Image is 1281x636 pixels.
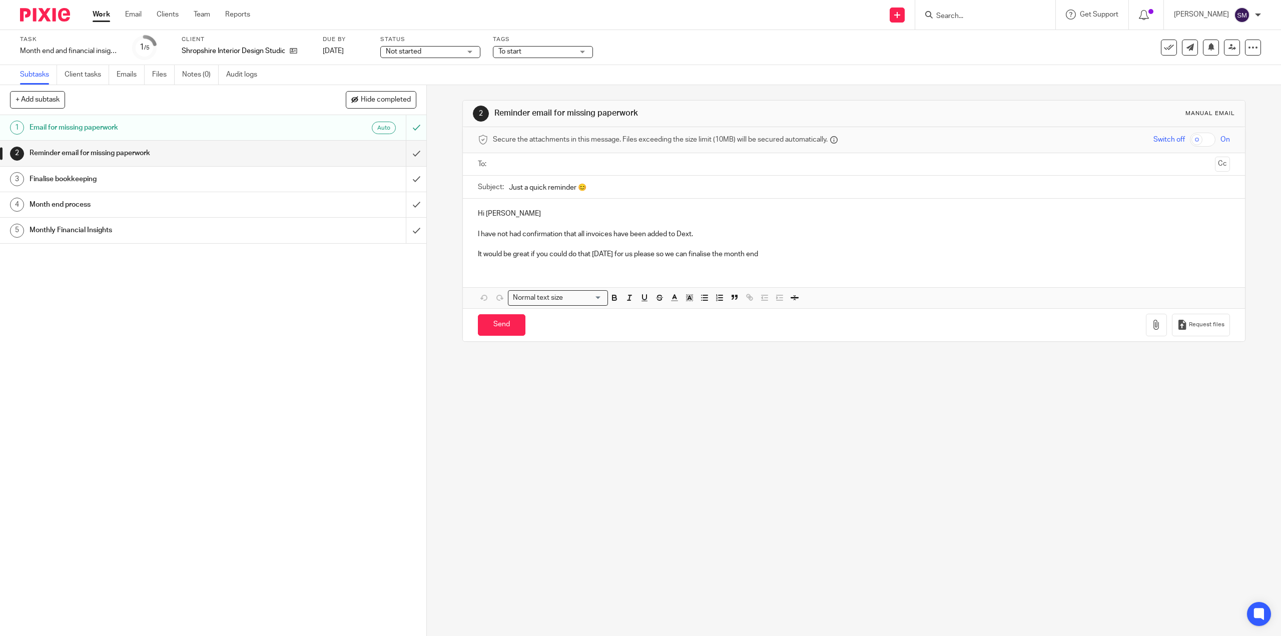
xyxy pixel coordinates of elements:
span: On [1220,135,1230,145]
a: Email [125,10,142,20]
span: To start [498,48,521,55]
div: Month end and financial insights [20,46,120,56]
span: Request files [1189,321,1224,329]
img: Pixie [20,8,70,22]
input: Search for option [566,293,602,303]
span: [DATE] [323,48,344,55]
a: Client tasks [65,65,109,85]
div: 2 [473,106,489,122]
div: Manual email [1185,110,1235,118]
h1: Finalise bookkeeping [30,172,274,187]
img: svg%3E [1234,7,1250,23]
span: Secure the attachments in this message. Files exceeding the size limit (10MB) will be secured aut... [493,135,828,145]
label: Tags [493,36,593,44]
a: Clients [157,10,179,20]
span: Switch off [1153,135,1185,145]
div: 5 [10,224,24,238]
span: Get Support [1080,11,1118,18]
button: Cc [1215,157,1230,172]
h1: Reminder email for missing paperwork [30,146,274,161]
input: Send [478,314,525,336]
h1: Month end process [30,197,274,212]
label: Due by [323,36,368,44]
label: Client [182,36,310,44]
p: Shropshire Interior Design Studio Ltd [182,46,285,56]
div: 1 [10,121,24,135]
span: Hide completed [361,96,411,104]
div: 3 [10,172,24,186]
input: Search [935,12,1025,21]
a: Reports [225,10,250,20]
label: Status [380,36,480,44]
h1: Email for missing paperwork [30,120,274,135]
button: Hide completed [346,91,416,108]
label: Subject: [478,182,504,192]
button: Request files [1172,314,1230,336]
div: 1 [140,42,150,53]
a: Files [152,65,175,85]
div: 4 [10,198,24,212]
a: Notes (0) [182,65,219,85]
span: Normal text size [510,293,565,303]
div: 2 [10,147,24,161]
a: Audit logs [226,65,265,85]
p: [PERSON_NAME] [1174,10,1229,20]
div: Auto [372,122,396,134]
p: It would be great if you could do that [DATE] for us please so we can finalise the month end [478,249,1229,259]
h1: Monthly Financial Insights [30,223,274,238]
h1: Reminder email for missing paperwork [494,108,875,119]
div: Search for option [508,290,608,306]
a: Subtasks [20,65,57,85]
button: + Add subtask [10,91,65,108]
a: Emails [117,65,145,85]
a: Work [93,10,110,20]
p: Hi [PERSON_NAME] [478,209,1229,219]
small: /5 [144,45,150,51]
p: I have not had confirmation that all invoices have been added to Dext. [478,229,1229,239]
label: To: [478,159,489,169]
label: Task [20,36,120,44]
span: Not started [386,48,421,55]
a: Team [194,10,210,20]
